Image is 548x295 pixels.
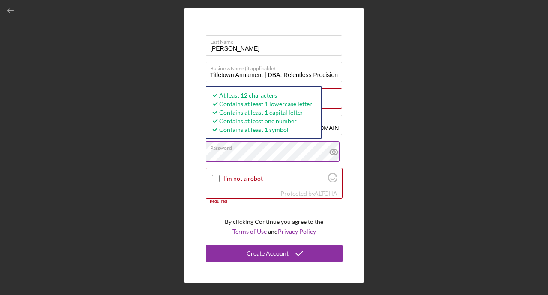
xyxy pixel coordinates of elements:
a: Privacy Policy [278,228,316,235]
label: Business Name (if applicable) [210,62,342,72]
div: Contains at least one number [211,117,312,125]
a: Visit Altcha.org [328,176,337,184]
p: By clicking Continue you agree to the and [225,217,323,236]
div: Protected by [280,190,337,197]
label: I'm not a robot [224,175,325,182]
div: Create Account [247,245,289,262]
div: Required [205,199,342,204]
div: Contains at least 1 capital letter [211,108,312,117]
label: Password [210,142,342,151]
label: Last Name [210,36,342,45]
a: Terms of Use [232,228,267,235]
a: Visit Altcha.org [314,190,337,197]
button: Create Account [205,245,342,262]
div: Contains at least 1 lowercase letter [211,100,312,108]
div: At least 12 characters [211,91,312,100]
div: Contains at least 1 symbol [211,125,312,134]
